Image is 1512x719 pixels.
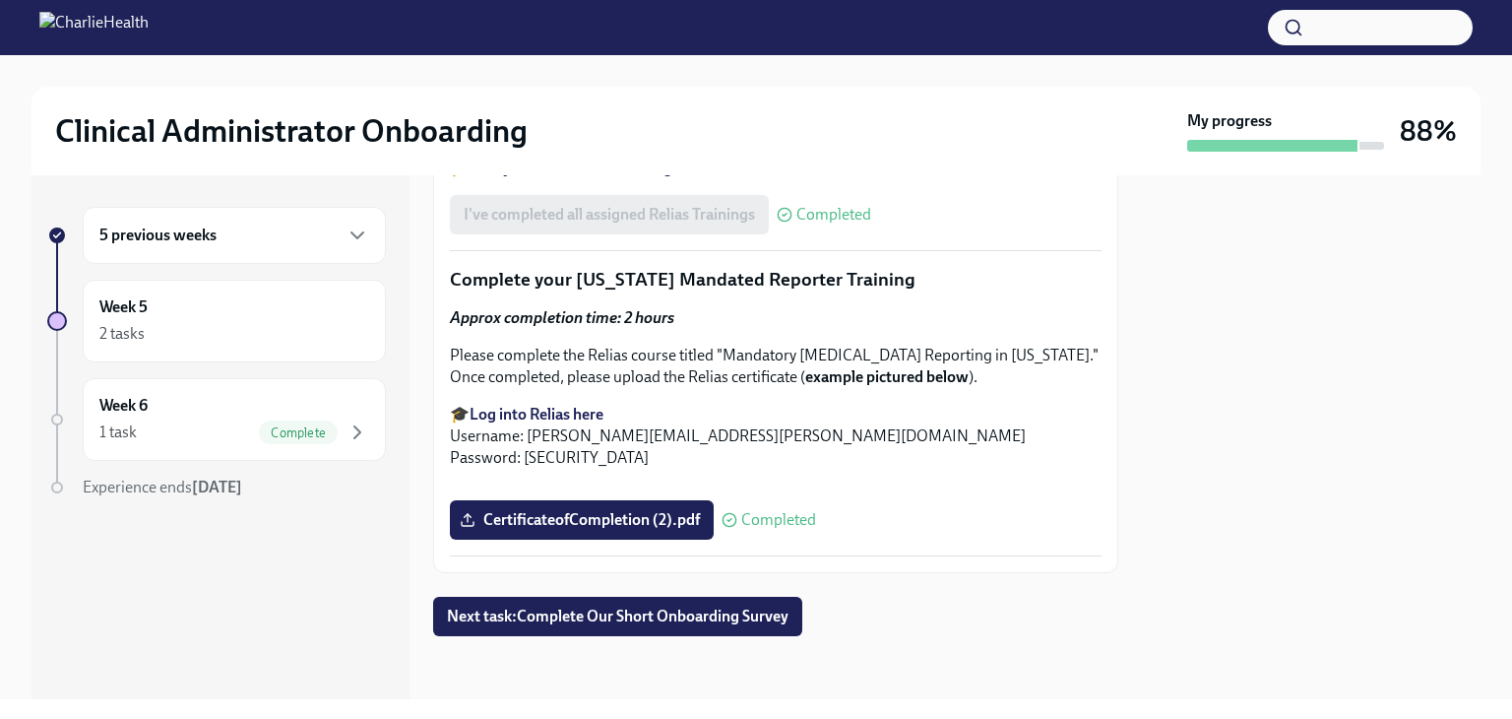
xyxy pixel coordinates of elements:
[470,159,713,177] a: Find your main Relias trainings here
[55,111,528,151] h2: Clinical Administrator Onboarding
[796,207,871,223] span: Completed
[470,405,603,424] a: Log into Relias here
[447,607,788,626] span: Next task : Complete Our Short Onboarding Survey
[450,345,1102,388] p: Please complete the Relias course titled "Mandatory [MEDICAL_DATA] Reporting in [US_STATE]." Once...
[1187,110,1272,132] strong: My progress
[99,422,137,443] div: 1 task
[450,308,674,327] strong: Approx completion time: 2 hours
[99,323,145,345] div: 2 tasks
[83,207,386,264] div: 5 previous weeks
[192,478,242,496] strong: [DATE]
[47,280,386,362] a: Week 52 tasks
[99,296,148,318] h6: Week 5
[450,404,1102,469] p: 🎓 Username: [PERSON_NAME][EMAIL_ADDRESS][PERSON_NAME][DOMAIN_NAME] Password: [SECURITY_DATA]
[259,425,338,440] span: Complete
[99,225,217,246] h6: 5 previous weeks
[450,267,1102,293] p: Complete your [US_STATE] Mandated Reporter Training
[433,597,802,636] button: Next task:Complete Our Short Onboarding Survey
[464,510,700,530] span: CertificateofCompletion (2).pdf
[99,395,148,417] h6: Week 6
[39,12,149,43] img: CharlieHealth
[83,478,242,496] span: Experience ends
[805,367,969,386] strong: example pictured below
[741,512,816,528] span: Completed
[47,378,386,461] a: Week 61 taskComplete
[1400,113,1457,149] h3: 88%
[450,500,714,540] label: CertificateofCompletion (2).pdf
